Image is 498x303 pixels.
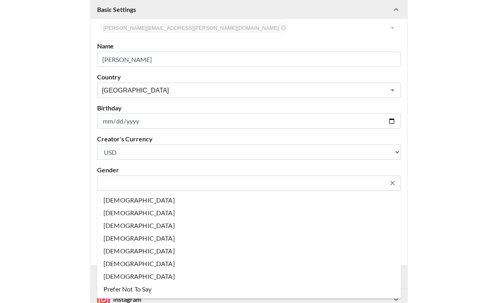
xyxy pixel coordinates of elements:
li: [DEMOGRAPHIC_DATA] [97,219,401,232]
button: Open [387,85,398,96]
li: [DEMOGRAPHIC_DATA] [97,257,401,270]
li: [DEMOGRAPHIC_DATA] [97,207,401,219]
li: [DEMOGRAPHIC_DATA] [97,245,401,257]
li: [DEMOGRAPHIC_DATA] [97,270,401,283]
button: Clear [387,178,398,189]
li: [DEMOGRAPHIC_DATA] [97,194,401,207]
label: Name [97,42,401,50]
div: TikTokTikTok [91,266,407,288]
label: Birthday [97,104,401,112]
label: Country [97,73,401,81]
li: Prefer Not To Say [97,283,401,295]
label: Gender [97,166,401,174]
strong: Basic Settings [97,6,136,14]
li: [DEMOGRAPHIC_DATA] [97,232,401,245]
label: Creator's Currency [97,135,401,143]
